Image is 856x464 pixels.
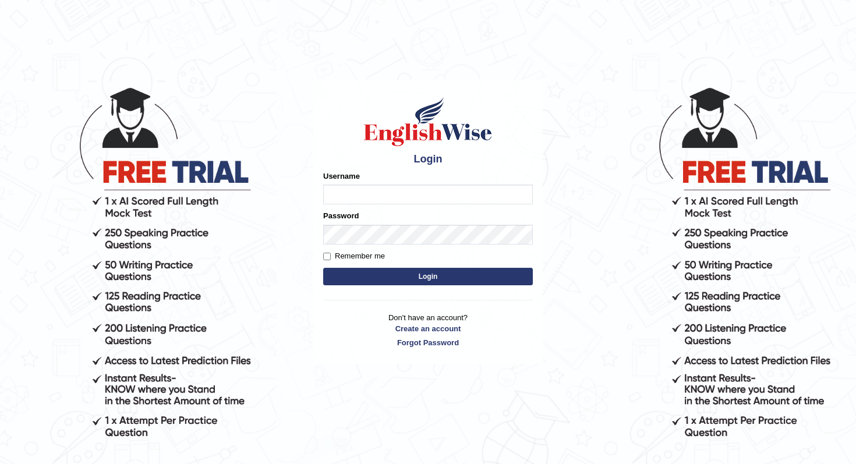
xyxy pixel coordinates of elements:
a: Create an account [323,323,533,334]
a: Forgot Password [323,337,533,348]
p: Don't have an account? [323,312,533,348]
input: Remember me [323,253,331,260]
label: Remember me [323,250,385,262]
h4: Login [323,154,533,165]
button: Login [323,268,533,285]
img: Logo of English Wise sign in for intelligent practice with AI [362,95,494,148]
label: Password [323,210,359,221]
label: Username [323,171,360,182]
